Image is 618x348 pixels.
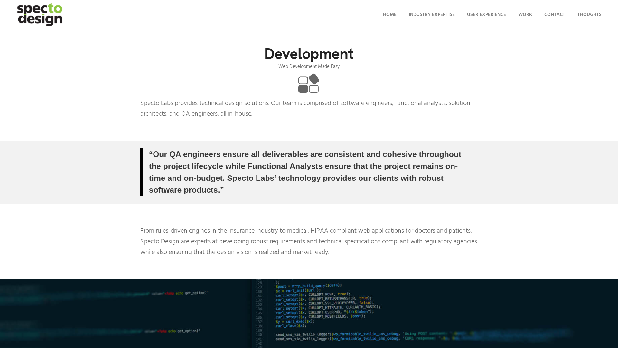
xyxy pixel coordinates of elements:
p: Specto Labs provides technical design solutions. Our team is comprised of software engineers, fun... [140,98,478,120]
a: Thoughts [573,0,606,29]
a: User Experience [463,0,510,29]
p: Web Development Made Easy [140,64,478,70]
a: Contact [540,0,569,29]
span: Work [518,11,532,19]
span: User Experience [467,11,506,19]
span: Industry Expertise [409,11,455,19]
h1: Development [140,45,478,63]
a: Home [379,0,401,29]
span: Thoughts [577,11,602,19]
p: “Our QA engineers ensure all deliverables are consistent and cohesive throughout the project life... [149,148,470,196]
p: From rules-driven engines in the Insurance industry to medical, HIPAA compliant web applications ... [140,226,478,258]
span: Home [383,11,397,19]
span: Contact [544,11,565,19]
a: Industry Expertise [405,0,459,29]
a: Work [514,0,536,29]
img: specto-logo-2020 [12,0,68,29]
